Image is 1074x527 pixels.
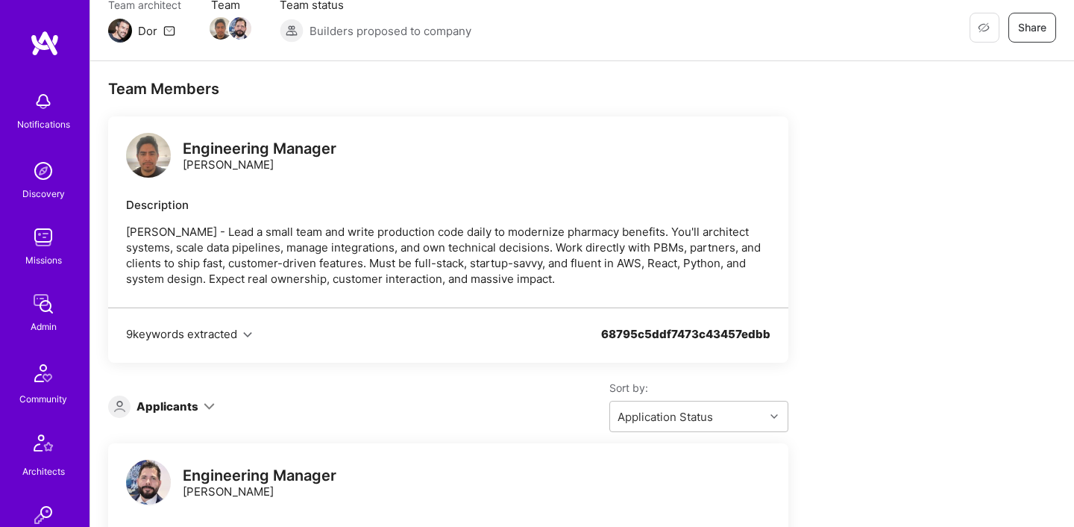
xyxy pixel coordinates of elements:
div: Architects [22,464,65,479]
img: bell [28,87,58,116]
div: [PERSON_NAME] [183,468,336,499]
a: Team Member Avatar [230,16,250,41]
i: icon Chevron [770,413,778,420]
i: icon Applicant [114,401,125,412]
a: logo [126,460,171,508]
a: logo [126,133,171,181]
div: Admin [31,319,57,334]
div: Application Status [618,409,713,425]
div: Applicants [136,399,198,414]
img: Architects [25,428,61,464]
a: Team Member Avatar [211,16,230,41]
i: icon Mail [163,25,175,37]
div: Notifications [17,116,70,132]
div: Dor [138,23,157,39]
img: Builders proposed to company [280,19,304,43]
i: icon ArrowDown [204,401,215,412]
img: teamwork [28,222,58,252]
span: Builders proposed to company [310,23,471,39]
div: Team Members [108,79,788,99]
img: Community [25,355,61,391]
img: discovery [28,156,58,186]
i: icon Chevron [243,331,252,340]
div: Missions [25,252,62,268]
img: Team Member Avatar [210,17,232,40]
label: Sort by: [609,381,788,395]
img: Team Member Avatar [229,17,251,40]
div: Engineering Manager [183,141,336,157]
div: Community [19,391,67,407]
img: Team Architect [108,19,132,43]
img: admin teamwork [28,289,58,319]
div: Description [126,197,770,213]
p: [PERSON_NAME] - Lead a small team and write production code daily to modernize pharmacy benefits.... [126,224,770,287]
img: logo [30,30,60,57]
button: Share [1008,13,1056,43]
img: logo [126,133,171,178]
div: Discovery [22,186,65,202]
div: [PERSON_NAME] [183,141,336,172]
span: Share [1018,20,1046,35]
i: icon EyeClosed [978,22,990,34]
button: 9keywords extracted [126,326,252,342]
div: 68795c5ddf7473c43457edbb [601,326,770,360]
div: Engineering Manager [183,468,336,484]
img: logo [126,460,171,505]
